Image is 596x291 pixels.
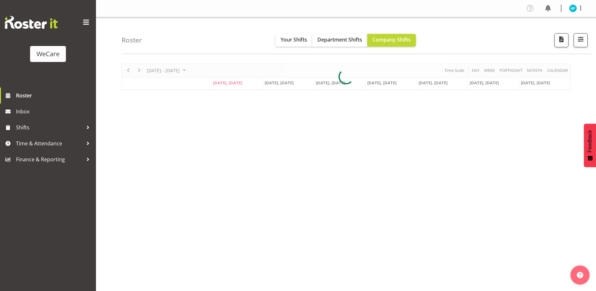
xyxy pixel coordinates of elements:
[16,123,83,132] span: Shifts
[16,91,93,100] span: Roster
[372,36,411,43] span: Company Shifts
[569,4,577,12] img: alex-ferguson10997.jpg
[16,155,83,164] span: Finance & Reporting
[36,49,60,59] div: WeCare
[367,34,416,47] button: Company Shifts
[281,36,307,43] span: Your Shifts
[275,34,312,47] button: Your Shifts
[587,130,593,152] span: Feedback
[317,36,362,43] span: Department Shifts
[122,36,142,44] h4: Roster
[577,272,583,278] img: help-xxl-2.png
[16,139,83,148] span: Time & Attendance
[312,34,367,47] button: Department Shifts
[5,16,58,29] img: Rosterit website logo
[574,33,588,47] button: Filter Shifts
[16,107,93,116] span: Inbox
[554,33,568,47] button: Download a PDF of the roster according to the set date range.
[584,124,596,167] button: Feedback - Show survey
